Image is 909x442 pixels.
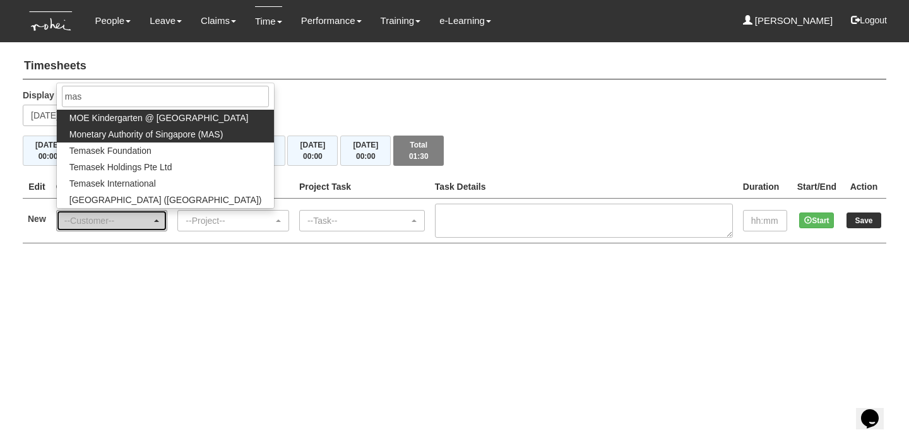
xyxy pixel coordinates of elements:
a: Time [255,6,282,36]
th: Action [841,175,886,199]
button: --Customer-- [56,210,168,231]
div: --Customer-- [64,214,152,227]
button: Logout [842,5,896,35]
span: Temasek Foundation [69,144,151,157]
span: 00:00 [303,152,323,161]
button: [DATE]00:00 [340,136,391,166]
button: --Project-- [177,210,289,231]
div: Timesheet Week Summary [23,136,886,166]
label: New [28,212,46,225]
span: Temasek Holdings Pte Ltd [69,161,172,173]
button: [DATE]00:00 [287,136,338,166]
a: Leave [150,6,182,35]
button: Total01:30 [393,136,444,166]
th: Client [51,175,173,199]
a: [PERSON_NAME] [743,6,833,35]
span: Monetary Authority of Singapore (MAS) [69,128,223,141]
th: Edit [23,175,51,199]
iframe: chat widget [856,392,896,429]
label: Display the week of [23,89,105,102]
th: Project Task [294,175,430,199]
input: Search [62,86,270,107]
div: --Project-- [186,214,273,227]
span: 00:00 [39,152,58,161]
input: hh:mm [743,210,787,231]
a: Training [381,6,421,35]
a: Claims [201,6,236,35]
input: Save [847,212,881,228]
a: e-Learning [439,6,491,35]
span: 00:00 [356,152,376,161]
h4: Timesheets [23,54,886,79]
span: Temasek International [69,177,156,190]
button: --Task-- [299,210,425,231]
th: Duration [738,175,792,199]
a: Performance [301,6,362,35]
th: Task Details [430,175,738,199]
th: Start/End [792,175,841,199]
a: People [95,6,131,35]
button: Start [799,212,834,228]
span: MOE Kindergarten @ [GEOGRAPHIC_DATA] [69,112,249,124]
div: --Task-- [307,214,409,227]
span: 01:30 [409,152,429,161]
span: [GEOGRAPHIC_DATA] ([GEOGRAPHIC_DATA]) [69,194,262,206]
button: [DATE]00:00 [23,136,73,166]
